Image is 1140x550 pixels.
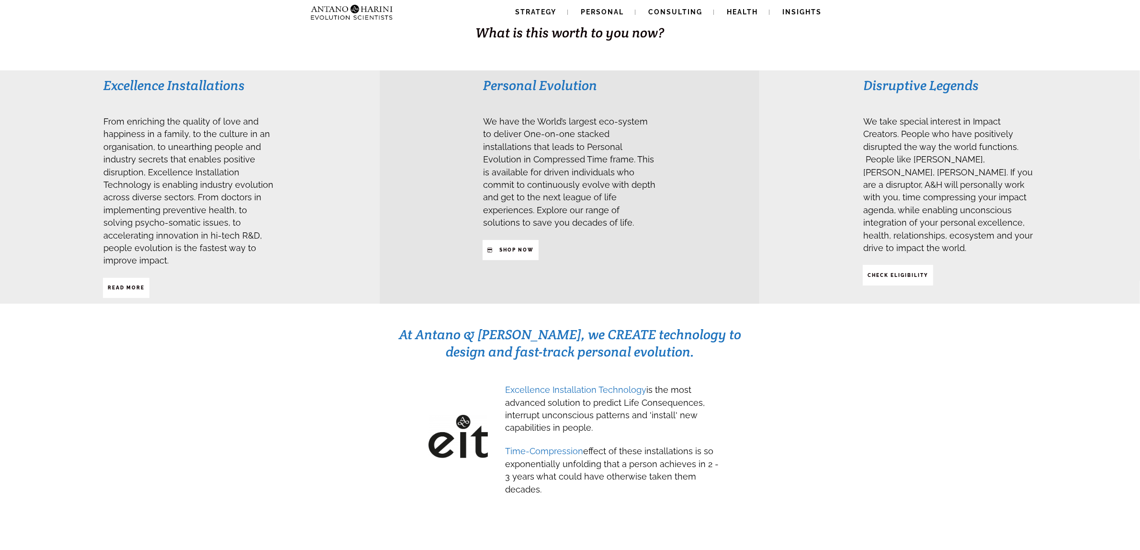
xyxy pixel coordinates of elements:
[505,385,646,395] span: Excellence Installation Technology
[581,8,624,16] span: Personal
[505,385,705,433] span: is the most advanced solution to predict Life Consequences, interrupt unconscious patterns and 'i...
[483,116,655,228] span: We have the World’s largest eco-system to deliver One-on-one stacked installations that leads to ...
[108,285,145,290] strong: Read More
[429,415,488,458] img: EIT-Black
[649,8,703,16] span: Consulting
[505,446,719,494] span: effect of these installations is so exponentially unfolding that a person achieves in 2 - 3 years...
[863,265,933,285] a: CHECK ELIGIBILITY
[103,278,149,298] a: Read More
[103,77,276,94] h3: Excellence Installations
[483,240,539,260] a: SHop NOW
[868,273,928,278] strong: CHECK ELIGIBILITY
[483,77,656,94] h3: Personal Evolution
[863,116,1033,253] span: We take special interest in Impact Creators. People who have positively disrupted the way the wor...
[399,326,741,360] span: At Antano & [PERSON_NAME], we CREATE technology to design and fast-track personal evolution.
[103,116,273,265] span: From enriching the quality of love and happiness in a family, to the culture in an organisation, ...
[476,24,665,41] span: What is this worth to you now?
[727,8,758,16] span: Health
[783,8,822,16] span: Insights
[863,77,1036,94] h3: Disruptive Legends
[505,446,583,456] span: Time-Compression
[499,247,534,252] strong: SHop NOW
[516,8,557,16] span: Strategy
